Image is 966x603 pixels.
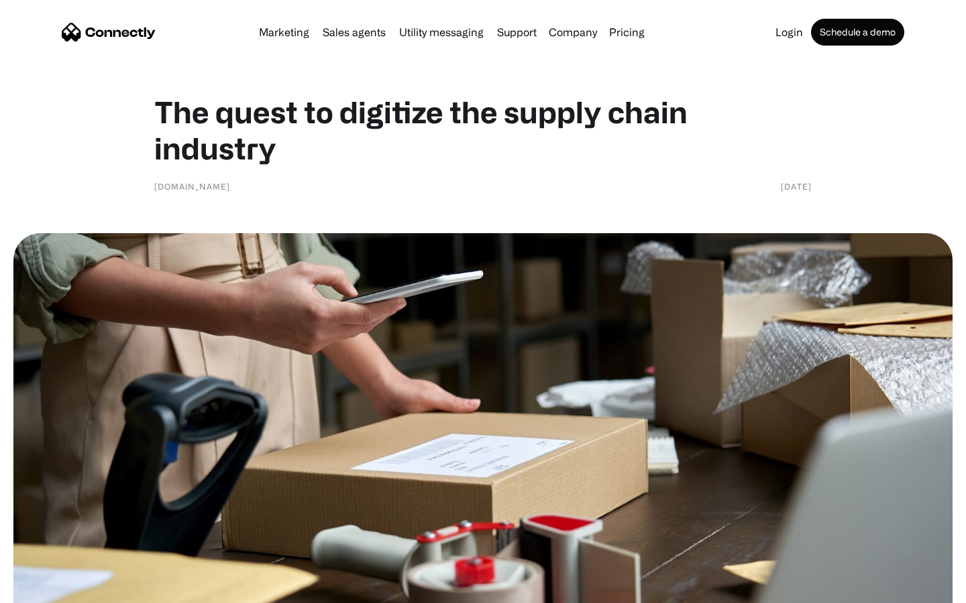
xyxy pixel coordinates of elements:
[545,23,601,42] div: Company
[154,94,812,166] h1: The quest to digitize the supply chain industry
[492,27,542,38] a: Support
[154,180,230,193] div: [DOMAIN_NAME]
[549,23,597,42] div: Company
[254,27,315,38] a: Marketing
[62,22,156,42] a: home
[13,580,80,598] aside: Language selected: English
[27,580,80,598] ul: Language list
[604,27,650,38] a: Pricing
[770,27,808,38] a: Login
[811,19,904,46] a: Schedule a demo
[781,180,812,193] div: [DATE]
[394,27,489,38] a: Utility messaging
[317,27,391,38] a: Sales agents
